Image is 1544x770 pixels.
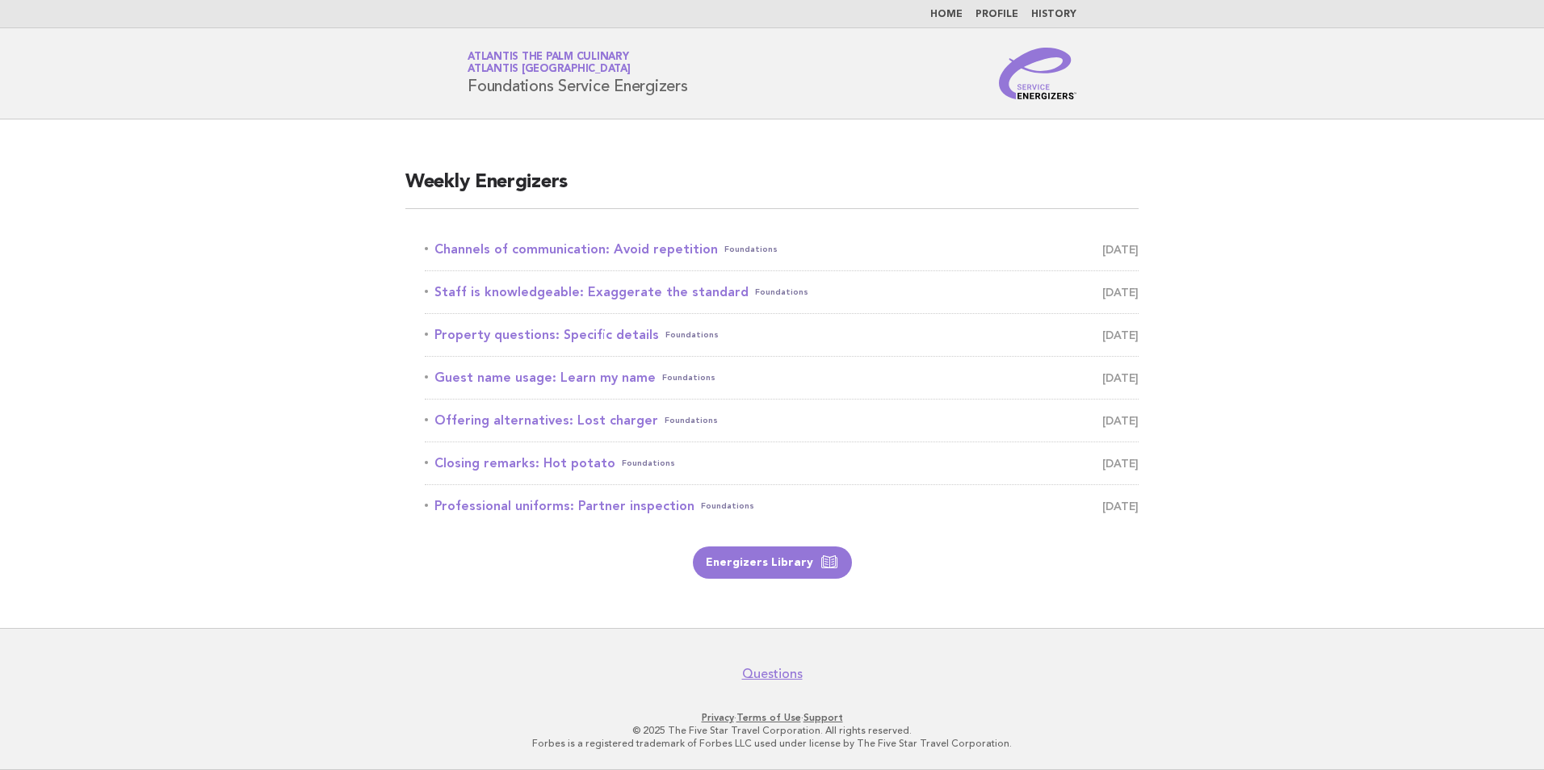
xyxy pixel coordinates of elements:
[425,366,1139,389] a: Guest name usage: Learn my nameFoundations [DATE]
[930,10,963,19] a: Home
[425,324,1139,346] a: Property questions: Specific detailsFoundations [DATE]
[803,712,843,723] a: Support
[724,238,778,261] span: Foundations
[425,281,1139,303] a: Staff is knowledgeable: Exaggerate the standardFoundations [DATE]
[278,711,1266,724] p: · ·
[405,169,1139,209] h2: Weekly Energizers
[755,281,808,303] span: Foundations
[1031,10,1076,19] a: History
[425,409,1139,432] a: Offering alternatives: Lost chargerFoundations [DATE]
[975,10,1018,19] a: Profile
[701,495,754,517] span: Foundations
[1102,495,1139,517] span: [DATE]
[278,724,1266,737] p: © 2025 The Five Star Travel Corporation. All rights reserved.
[1102,452,1139,475] span: [DATE]
[1102,324,1139,346] span: [DATE]
[1102,366,1139,389] span: [DATE]
[622,452,675,475] span: Foundations
[662,366,715,389] span: Foundations
[425,452,1139,475] a: Closing remarks: Hot potatoFoundations [DATE]
[468,65,631,75] span: Atlantis [GEOGRAPHIC_DATA]
[278,737,1266,750] p: Forbes is a registered trademark of Forbes LLC used under license by The Five Star Travel Corpora...
[693,546,852,579] a: Energizers Library
[468,52,688,94] h1: Foundations Service Energizers
[736,712,801,723] a: Terms of Use
[665,324,719,346] span: Foundations
[1102,281,1139,303] span: [DATE]
[468,52,631,74] a: Atlantis The Palm CulinaryAtlantis [GEOGRAPHIC_DATA]
[665,409,718,432] span: Foundations
[702,712,734,723] a: Privacy
[742,666,803,682] a: Questions
[999,48,1076,99] img: Service Energizers
[425,238,1139,261] a: Channels of communication: Avoid repetitionFoundations [DATE]
[425,495,1139,517] a: Professional uniforms: Partner inspectionFoundations [DATE]
[1102,409,1139,432] span: [DATE]
[1102,238,1139,261] span: [DATE]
